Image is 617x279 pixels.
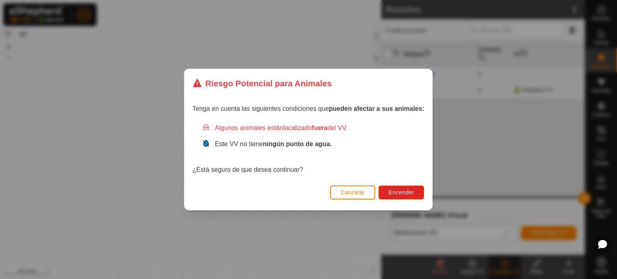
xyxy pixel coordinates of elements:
[202,123,424,133] div: Algunos animales están
[215,141,332,147] span: Este VV no tiene
[379,185,425,200] button: Encender
[192,77,332,90] div: Riesgo Potencial para Animales
[341,189,365,196] span: Cancelar
[283,124,347,131] span: localizado del VV.
[331,185,376,200] button: Cancelar
[263,141,332,147] strong: ningún punto de agua.
[192,123,424,175] div: ¿Está seguro de que desea continuar?
[312,124,327,131] strong: fuera
[389,189,415,196] span: Encender
[192,105,424,112] span: Tenga en cuenta las siguientes condiciones que
[329,105,424,112] strong: pueden afectar a sus animales:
